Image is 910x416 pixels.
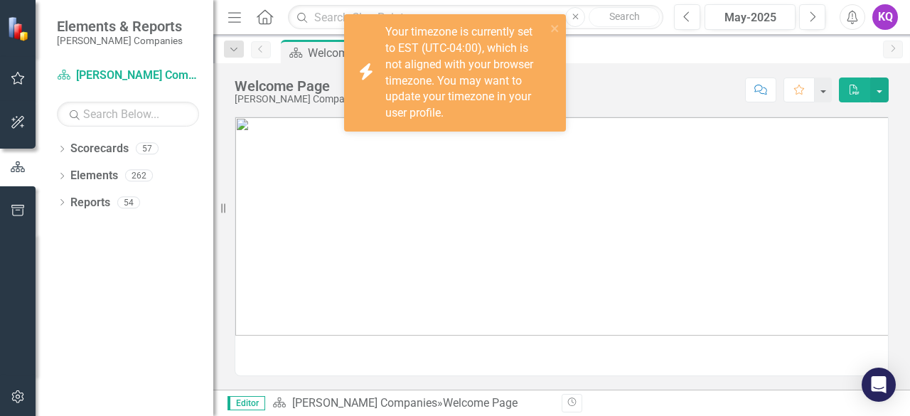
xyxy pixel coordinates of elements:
a: [PERSON_NAME] Companies [292,396,437,410]
div: Welcome Page [308,44,419,62]
div: May-2025 [710,9,791,26]
div: 57 [136,143,159,155]
div: » [272,395,551,412]
img: image%20v4.png [235,117,888,336]
button: May-2025 [705,4,796,30]
span: Elements & Reports [57,18,183,35]
a: [PERSON_NAME] Companies [57,68,199,84]
div: 54 [117,196,140,208]
div: Your timezone is currently set to EST (UTC-04:00), which is not aligned with your browser timezon... [385,24,546,122]
div: [PERSON_NAME] Companies [235,94,363,105]
div: Welcome Page [235,78,363,94]
span: Search [609,11,640,22]
button: KQ [872,4,898,30]
a: Scorecards [70,141,129,157]
small: [PERSON_NAME] Companies [57,35,183,46]
a: Elements [70,168,118,184]
button: Search [589,7,660,27]
div: Open Intercom Messenger [862,368,896,402]
button: close [550,20,560,36]
input: Search Below... [57,102,199,127]
div: 262 [125,170,153,182]
input: Search ClearPoint... [288,5,663,30]
span: Editor [227,396,265,410]
div: Welcome Page [443,396,518,410]
a: Reports [70,195,110,211]
img: ClearPoint Strategy [7,16,32,41]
